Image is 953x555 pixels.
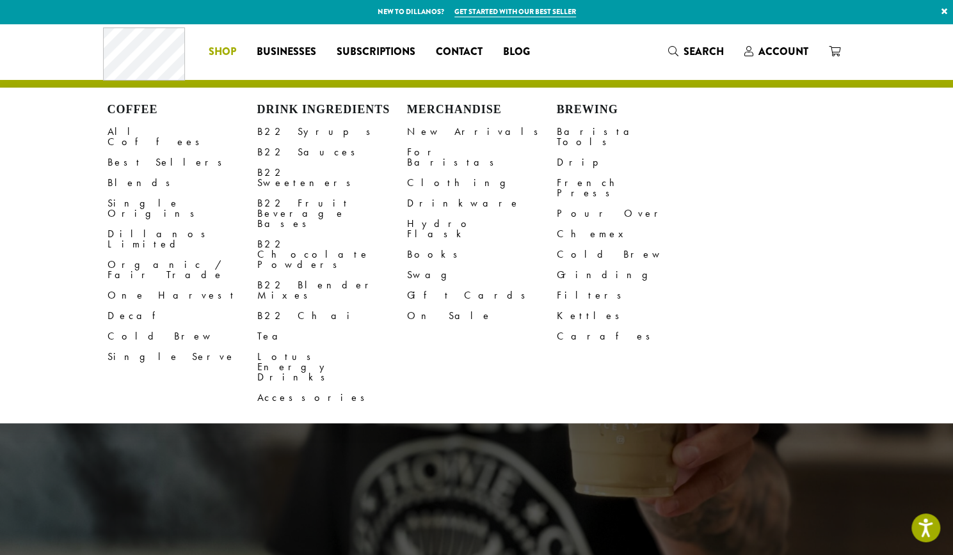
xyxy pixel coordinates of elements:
[407,121,557,142] a: New Arrivals
[557,244,707,265] a: Cold Brew
[257,103,407,117] h4: Drink Ingredients
[198,42,246,62] a: Shop
[557,103,707,117] h4: Brewing
[257,275,407,306] a: B22 Blender Mixes
[108,103,257,117] h4: Coffee
[407,173,557,193] a: Clothing
[684,44,724,59] span: Search
[407,244,557,265] a: Books
[108,254,257,285] a: Organic / Fair Trade
[557,152,707,173] a: Drip
[108,193,257,224] a: Single Origins
[108,306,257,326] a: Decaf
[407,103,557,117] h4: Merchandise
[658,41,734,62] a: Search
[407,265,557,285] a: Swag
[209,44,236,60] span: Shop
[108,347,257,367] a: Single Serve
[557,306,707,326] a: Kettles
[257,193,407,234] a: B22 Fruit Beverage Bases
[454,6,576,17] a: Get started with our best seller
[257,234,407,275] a: B22 Chocolate Powders
[257,347,407,387] a: Lotus Energy Drinks
[108,224,257,254] a: Dillanos Limited
[407,214,557,244] a: Hydro Flask
[557,121,707,152] a: Barista Tools
[557,285,707,306] a: Filters
[257,142,407,162] a: B22 Sauces
[257,44,316,60] span: Businesses
[557,203,707,224] a: Pour Over
[108,326,257,347] a: Cold Brew
[257,306,407,326] a: B22 Chai
[108,285,257,306] a: One Harvest
[108,152,257,173] a: Best Sellers
[557,224,707,244] a: Chemex
[407,306,557,326] a: On Sale
[436,44,483,60] span: Contact
[257,162,407,193] a: B22 Sweeteners
[557,326,707,347] a: Carafes
[407,193,557,214] a: Drinkware
[503,44,530,60] span: Blog
[108,121,257,152] a: All Coffees
[407,142,557,173] a: For Baristas
[108,173,257,193] a: Blends
[557,265,707,285] a: Grinding
[337,44,415,60] span: Subscriptions
[257,387,407,408] a: Accessories
[557,173,707,203] a: French Press
[758,44,808,59] span: Account
[257,326,407,347] a: Tea
[257,121,407,142] a: B22 Syrups
[407,285,557,306] a: Gift Cards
